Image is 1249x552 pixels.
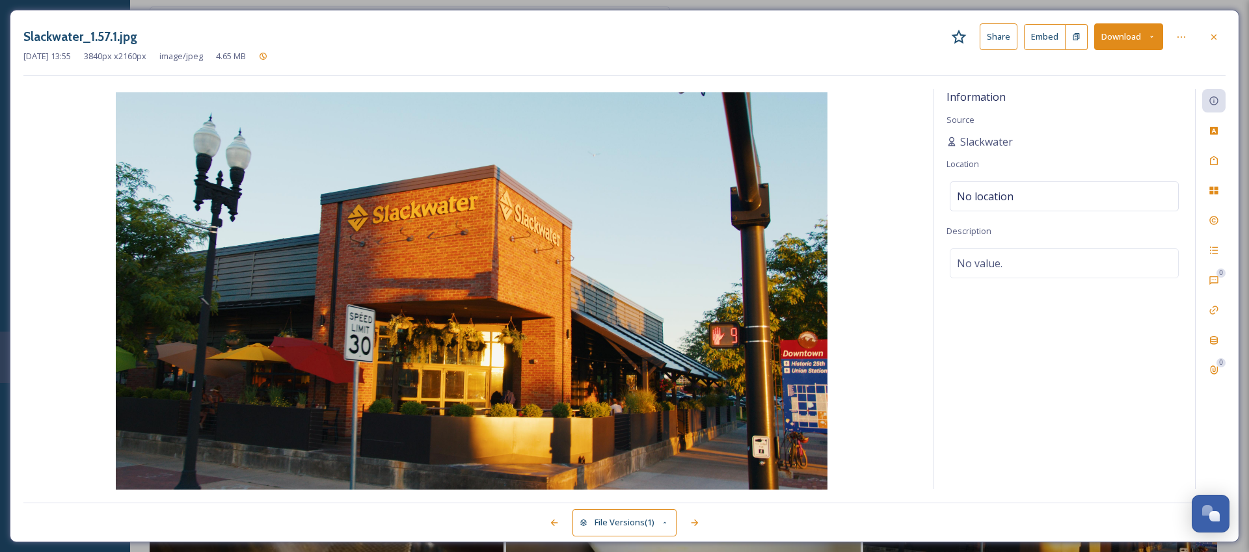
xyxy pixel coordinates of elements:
[1024,24,1066,50] button: Embed
[1192,495,1229,532] button: Open Chat
[980,23,1017,50] button: Share
[23,50,71,62] span: [DATE] 13:55
[947,225,991,237] span: Description
[23,27,137,46] h3: Slackwater_1.57.1.jpg
[947,114,974,125] span: Source
[957,256,1002,271] span: No value.
[216,50,246,62] span: 4.65 MB
[159,50,203,62] span: image/jpeg
[1094,23,1163,50] button: Download
[947,90,1006,104] span: Information
[23,92,920,492] img: Slackwater_1.57.1.jpg
[572,509,677,536] button: File Versions(1)
[1216,269,1226,278] div: 0
[84,50,146,62] span: 3840 px x 2160 px
[1216,358,1226,367] div: 0
[947,158,979,170] span: Location
[960,134,1013,150] span: Slackwater
[957,189,1014,204] span: No location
